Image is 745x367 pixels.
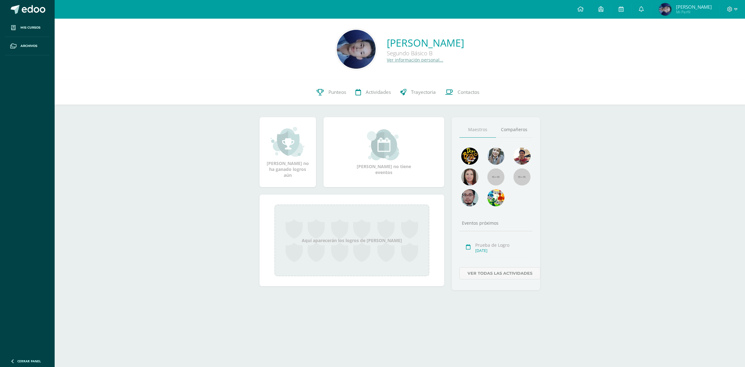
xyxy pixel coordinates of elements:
div: Eventos próximos [459,220,533,226]
span: Mis cursos [20,25,40,30]
span: Archivos [20,44,37,48]
span: [PERSON_NAME] [676,4,712,10]
img: achievement_small.png [271,126,305,157]
span: Mi Perfil [676,9,712,15]
img: 1a1cc795a438ff5579248d52cbae9227.png [659,3,671,16]
div: Segundo Básico B [387,49,464,57]
div: [PERSON_NAME] no ha ganado logros aún [266,126,310,178]
div: [PERSON_NAME] no tiene eventos [353,129,415,175]
div: Aquí aparecerán los logros de [PERSON_NAME] [274,204,429,276]
a: Contactos [440,80,484,105]
a: Actividades [351,80,395,105]
img: a43eca2235894a1cc1b3d6ce2f11d98a.png [487,189,504,206]
a: Trayectoria [395,80,440,105]
span: Contactos [458,89,479,95]
div: [DATE] [475,248,531,253]
a: Maestros [459,122,496,138]
a: Ver información personal... [387,57,443,63]
img: d0e54f245e8330cebada5b5b95708334.png [461,189,478,206]
img: 55x55 [513,168,531,186]
a: [PERSON_NAME] [387,36,464,49]
div: Prueba de Logro [475,242,531,248]
img: event_small.png [367,129,401,160]
span: Cerrar panel [17,359,41,363]
a: Ver todas las actividades [459,267,540,279]
span: Actividades [366,89,391,95]
img: 67c3d6f6ad1c930a517675cdc903f95f.png [461,168,478,186]
img: 55x55 [487,168,504,186]
img: 11152eb22ca3048aebc25a5ecf6973a7.png [513,148,531,165]
img: 29e7978ccc9963d0045fbcf36c3d3c59.png [337,30,376,69]
a: Archivos [5,37,50,55]
span: Trayectoria [411,89,436,95]
a: Punteos [312,80,351,105]
img: 29fc2a48271e3f3676cb2cb292ff2552.png [461,148,478,165]
a: Compañeros [496,122,533,138]
a: Mis cursos [5,19,50,37]
img: 45bd7986b8947ad7e5894cbc9b781108.png [487,148,504,165]
span: Punteos [328,89,346,95]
